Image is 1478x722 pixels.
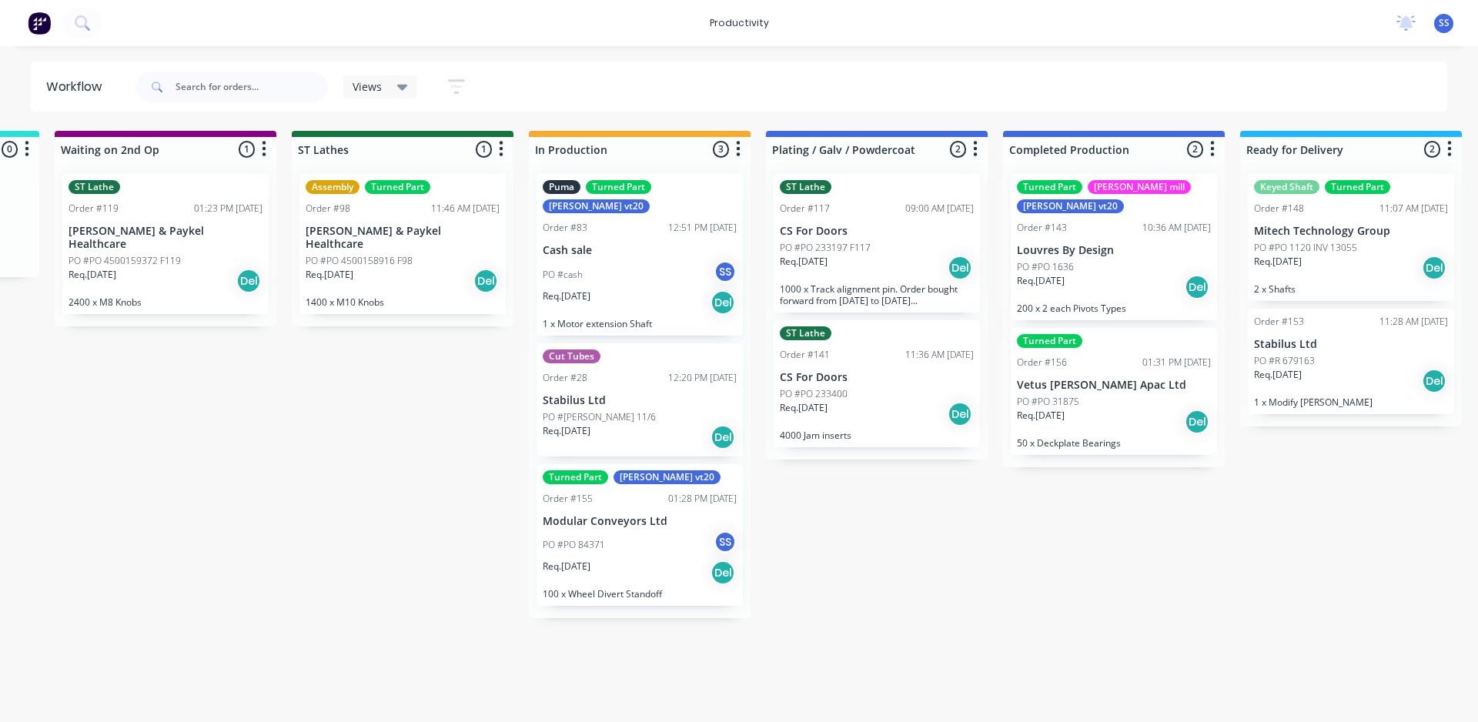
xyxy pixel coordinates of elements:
p: 1000 x Track alignment pin. Order bought forward from [DATE] to [DATE] [PERSON_NAME] [780,283,974,306]
input: Search for orders... [176,72,328,102]
div: Order #141 [780,348,830,362]
p: [PERSON_NAME] & Paykel Healthcare [69,225,262,251]
div: Order #28 [543,371,587,385]
p: 1 x Modify [PERSON_NAME] [1254,396,1448,408]
div: Order #119 [69,202,119,216]
div: Keyed ShaftTurned PartOrder #14811:07 AM [DATE]Mitech Technology GroupPO #PO 1120 INV 13055Req.[D... [1248,174,1454,301]
p: PO #PO 31875 [1017,395,1079,409]
div: 12:20 PM [DATE] [668,371,737,385]
div: Order #15311:28 AM [DATE]Stabilus LtdPO #R 679163Req.[DATE]Del1 x Modify [PERSON_NAME] [1248,309,1454,414]
p: Stabilus Ltd [1254,338,1448,351]
div: Turned Part [365,180,430,194]
div: Del [236,269,261,293]
div: PumaTurned Part[PERSON_NAME] vt20Order #8312:51 PM [DATE]Cash salePO #cashSSReq.[DATE]Del1 x Moto... [537,174,743,336]
div: ST Lathe [780,180,831,194]
div: Order #156 [1017,356,1067,369]
p: 200 x 2 each Pivots Types [1017,303,1211,314]
p: Req. [DATE] [543,289,590,303]
div: 11:28 AM [DATE] [1379,315,1448,329]
p: CS For Doors [780,371,974,384]
div: Turned Part [1325,180,1390,194]
p: CS For Doors [780,225,974,238]
p: Req. [DATE] [780,255,828,269]
div: ST Lathe [69,180,120,194]
p: 4000 Jam inserts [780,430,974,441]
div: 12:51 PM [DATE] [668,221,737,235]
div: Order #148 [1254,202,1304,216]
p: [PERSON_NAME] & Paykel Healthcare [306,225,500,251]
p: Req. [DATE] [69,268,116,282]
div: Del [711,425,735,450]
div: productivity [702,12,777,35]
p: PO #cash [543,268,583,282]
div: Turned Part[PERSON_NAME] vt20Order #15501:28 PM [DATE]Modular Conveyors LtdPO #PO 84371SSReq.[DAT... [537,464,743,607]
div: Del [948,402,972,426]
div: SS [714,260,737,283]
p: Louvres By Design [1017,244,1211,257]
p: PO #R 679163 [1254,354,1315,368]
p: PO #PO 4500159372 F119 [69,254,181,268]
p: Req. [DATE] [543,560,590,573]
div: Workflow [46,78,109,96]
div: [PERSON_NAME] mill [1088,180,1191,194]
p: Mitech Technology Group [1254,225,1448,238]
div: Order #98 [306,202,350,216]
div: Order #153 [1254,315,1304,329]
p: PO #[PERSON_NAME] 11/6 [543,410,656,424]
p: 2 x Shafts [1254,283,1448,295]
div: 01:31 PM [DATE] [1142,356,1211,369]
div: Del [711,290,735,315]
div: Turned PartOrder #15601:31 PM [DATE]Vetus [PERSON_NAME] Apac LtdPO #PO 31875Req.[DATE]Del50 x Dec... [1011,328,1217,455]
div: ST Lathe [780,326,831,340]
p: Req. [DATE] [1254,255,1302,269]
div: Keyed Shaft [1254,180,1319,194]
div: Turned Part [1017,334,1082,348]
p: PO #PO 233400 [780,387,848,401]
div: Assembly [306,180,359,194]
p: PO #PO 1120 INV 13055 [1254,241,1357,255]
div: 01:23 PM [DATE] [194,202,262,216]
div: ST LatheOrder #11901:23 PM [DATE][PERSON_NAME] & Paykel HealthcarePO #PO 4500159372 F119Req.[DATE... [62,174,269,314]
div: ST LatheOrder #14111:36 AM [DATE]CS For DoorsPO #PO 233400Req.[DATE]Del4000 Jam inserts [774,320,980,447]
p: Vetus [PERSON_NAME] Apac Ltd [1017,379,1211,392]
div: Del [1422,256,1446,280]
div: Del [1422,369,1446,393]
div: ST LatheOrder #11709:00 AM [DATE]CS For DoorsPO #PO 233197 F117Req.[DATE]Del1000 x Track alignmen... [774,174,980,313]
span: SS [1439,16,1450,30]
div: Puma [543,180,580,194]
div: Order #143 [1017,221,1067,235]
div: [PERSON_NAME] vt20 [1017,199,1124,213]
p: Req. [DATE] [1017,274,1065,288]
p: Stabilus Ltd [543,394,737,407]
p: 1 x Motor extension Shaft [543,318,737,329]
img: Factory [28,12,51,35]
div: 10:36 AM [DATE] [1142,221,1211,235]
div: 11:36 AM [DATE] [905,348,974,362]
div: [PERSON_NAME] vt20 [614,470,721,484]
div: Order #83 [543,221,587,235]
p: PO #PO 4500158916 F98 [306,254,413,268]
div: Cut TubesOrder #2812:20 PM [DATE]Stabilus LtdPO #[PERSON_NAME] 11/6Req.[DATE]Del [537,343,743,456]
div: AssemblyTurned PartOrder #9811:46 AM [DATE][PERSON_NAME] & Paykel HealthcarePO #PO 4500158916 F98... [299,174,506,314]
p: PO #PO 1636 [1017,260,1074,274]
p: Modular Conveyors Ltd [543,515,737,528]
div: SS [714,530,737,553]
div: Del [1185,275,1209,299]
div: Order #117 [780,202,830,216]
p: Req. [DATE] [306,268,353,282]
div: [PERSON_NAME] vt20 [543,199,650,213]
div: Del [711,560,735,585]
p: 1400 x M10 Knobs [306,296,500,308]
div: Turned Part [543,470,608,484]
div: Del [473,269,498,293]
div: Del [948,256,972,280]
p: Req. [DATE] [543,424,590,438]
p: 50 x Deckplate Bearings [1017,437,1211,449]
div: 11:07 AM [DATE] [1379,202,1448,216]
div: 01:28 PM [DATE] [668,492,737,506]
p: PO #PO 233197 F117 [780,241,871,255]
div: Order #155 [543,492,593,506]
div: Turned Part [586,180,651,194]
p: Cash sale [543,244,737,257]
div: Turned Part[PERSON_NAME] mill[PERSON_NAME] vt20Order #14310:36 AM [DATE]Louvres By DesignPO #PO 1... [1011,174,1217,320]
